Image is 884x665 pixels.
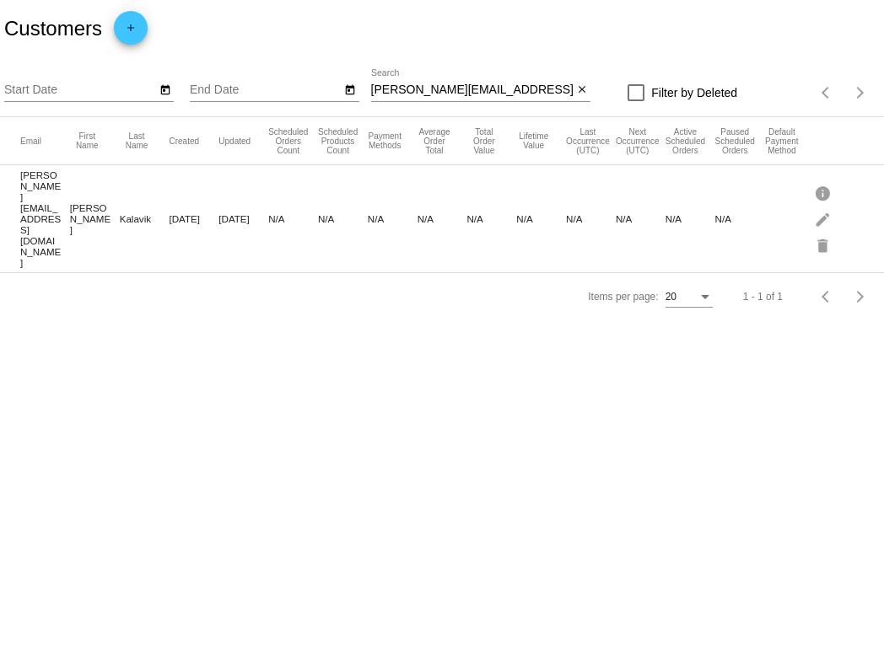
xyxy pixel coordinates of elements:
mat-cell: Kalavik [120,209,170,228]
button: Change sorting for PausedScheduledOrdersCount [715,127,755,155]
mat-cell: N/A [268,209,318,228]
mat-cell: N/A [418,209,467,228]
mat-cell: [PERSON_NAME] [70,198,120,239]
button: Change sorting for UpdatedUtc [218,136,251,146]
button: Next page [844,76,877,110]
button: Previous page [810,76,844,110]
h2: Customers [4,17,102,40]
button: Change sorting for ActiveScheduledOrdersCount [666,127,705,155]
button: Change sorting for PaymentMethodsCount [368,131,402,150]
button: Change sorting for FirstName [70,131,105,150]
button: Change sorting for LastScheduledOrderOccurrenceUtc [566,127,610,155]
mat-cell: N/A [616,209,666,228]
mat-cell: [PERSON_NAME][EMAIL_ADDRESS][DOMAIN_NAME] [20,165,70,272]
mat-icon: delete [814,232,834,258]
button: Clear [573,82,590,99]
span: Filter by Deleted [651,83,737,103]
mat-icon: info [814,180,834,206]
input: Search [371,83,574,97]
button: Change sorting for TotalScheduledOrdersCount [268,127,308,155]
input: Start Date [4,83,156,97]
button: Change sorting for CreatedUtc [169,136,199,146]
button: Change sorting for TotalScheduledOrderValue [466,127,501,155]
button: Open calendar [342,80,359,98]
button: Change sorting for TotalProductsScheduledCount [318,127,358,155]
button: Change sorting for NextScheduledOrderOccurrenceUtc [616,127,660,155]
button: Change sorting for LastName [120,131,154,150]
mat-cell: N/A [318,209,368,228]
mat-select: Items per page: [666,292,713,303]
div: 1 - 1 of 1 [743,291,783,303]
mat-cell: N/A [715,209,765,228]
button: Change sorting for ScheduledOrderLTV [516,131,551,150]
button: Change sorting for AverageScheduledOrderTotal [418,127,452,155]
mat-cell: N/A [566,209,616,228]
span: 20 [666,291,676,303]
button: Next page [844,280,877,314]
button: Change sorting for DefaultPaymentMethod [764,127,799,155]
mat-icon: add [121,22,141,42]
button: Previous page [810,280,844,314]
mat-icon: close [576,83,588,97]
button: Open calendar [156,80,174,98]
mat-cell: [DATE] [218,209,268,228]
mat-cell: N/A [666,209,715,228]
mat-cell: [DATE] [169,209,218,228]
input: End Date [190,83,342,97]
mat-icon: edit [814,206,834,232]
mat-cell: N/A [516,209,566,228]
div: Items per page: [588,291,658,303]
mat-cell: N/A [466,209,516,228]
button: Change sorting for Email [20,136,41,146]
mat-cell: N/A [368,209,418,228]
